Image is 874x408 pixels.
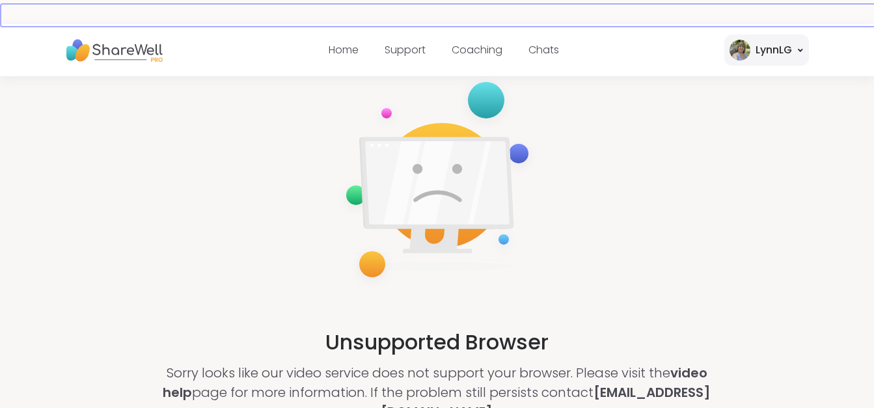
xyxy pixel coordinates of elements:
img: ShareWell Nav Logo [65,33,163,68]
a: Home [329,42,359,57]
a: Support [385,42,426,57]
a: Chats [528,42,559,57]
div: LynnLG [756,42,792,58]
a: Coaching [452,42,502,57]
img: not-supported [336,74,539,290]
img: LynnLG [730,40,750,61]
h2: Unsupported Browser [325,327,549,358]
